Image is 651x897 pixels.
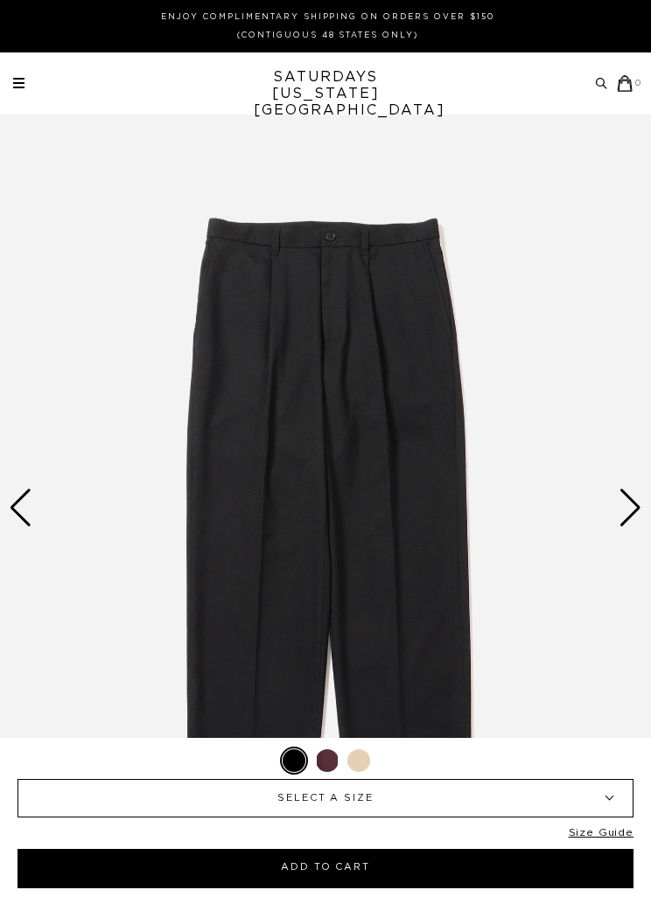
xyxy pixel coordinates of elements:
b: ▾ [585,780,633,817]
button: Add to Cart [17,849,633,888]
p: (Contiguous 48 States Only) [20,29,635,42]
a: 0 [617,75,642,92]
small: 0 [635,80,642,87]
div: Previous slide [9,489,32,527]
a: SATURDAYS[US_STATE][GEOGRAPHIC_DATA] [254,69,398,119]
span: SELECT A SIZE [58,780,593,817]
p: Enjoy Complimentary Shipping on Orders Over $150 [20,10,635,24]
div: Next slide [619,489,642,527]
a: Size Guide [569,826,633,849]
